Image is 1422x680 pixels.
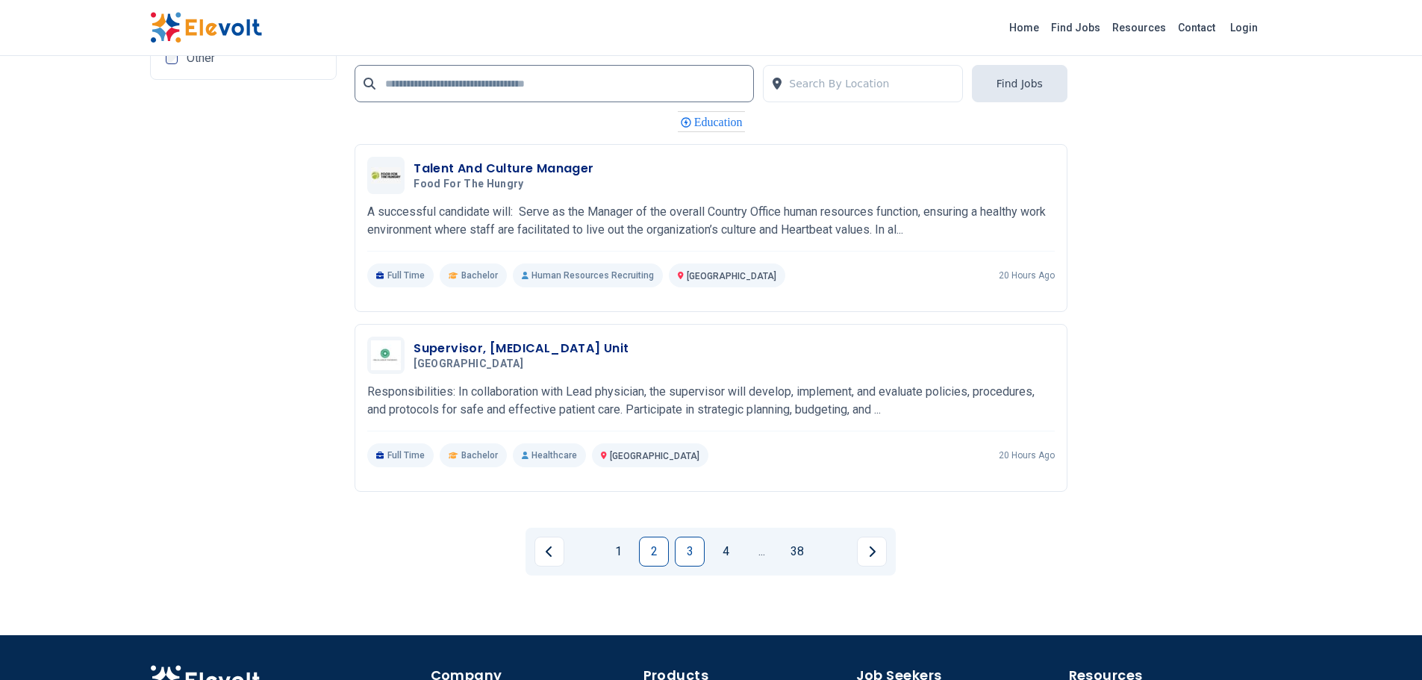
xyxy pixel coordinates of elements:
iframe: Advertisement [1085,80,1273,528]
span: Bachelor [461,449,498,461]
span: [GEOGRAPHIC_DATA] [414,358,523,371]
h3: Supervisor, [MEDICAL_DATA] Unit [414,340,629,358]
span: [GEOGRAPHIC_DATA] [687,271,776,281]
iframe: Advertisement [150,92,337,540]
ul: Pagination [534,537,887,567]
button: Find Jobs [972,65,1067,102]
img: Aga khan University [371,340,401,370]
a: Page 38 [782,537,812,567]
p: Healthcare [513,443,586,467]
a: Food for the HungryTalent And Culture ManagerFood for the HungryA successful candidate will: Serv... [367,157,1055,287]
a: Page 1 [603,537,633,567]
a: Page 4 [711,537,740,567]
img: Elevolt [150,12,262,43]
span: Education [694,116,747,128]
div: Education [678,111,745,132]
span: Bachelor [461,269,498,281]
a: Aga khan UniversitySupervisor, [MEDICAL_DATA] Unit[GEOGRAPHIC_DATA]Responsibilities: In collabora... [367,337,1055,467]
a: Page 3 [675,537,705,567]
p: Full Time [367,263,434,287]
h3: Talent And Culture Manager [414,160,593,178]
a: Contact [1172,16,1221,40]
a: Resources [1106,16,1172,40]
iframe: Chat Widget [1347,608,1422,680]
span: Other [187,52,215,64]
input: Other [166,52,178,64]
span: Food for the Hungry [414,178,524,191]
a: Login [1221,13,1267,43]
img: Food for the Hungry [371,167,401,184]
a: Jump forward [746,537,776,567]
p: Human Resources Recruiting [513,263,663,287]
p: 20 hours ago [999,269,1055,281]
p: A successful candidate will: Serve as the Manager of the overall Country Office human resources f... [367,203,1055,239]
a: Next page [857,537,887,567]
a: Page 2 is your current page [639,537,669,567]
p: Responsibilities: In collaboration with Lead physician, the supervisor will develop, implement, a... [367,383,1055,419]
a: Previous page [534,537,564,567]
a: Home [1003,16,1045,40]
p: Full Time [367,443,434,467]
p: 20 hours ago [999,449,1055,461]
a: Find Jobs [1045,16,1106,40]
span: [GEOGRAPHIC_DATA] [610,451,699,461]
